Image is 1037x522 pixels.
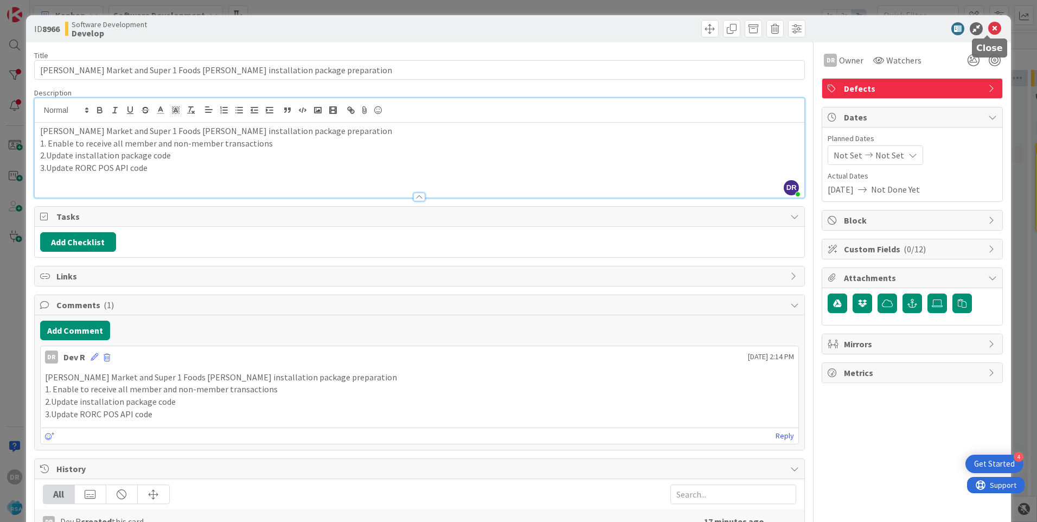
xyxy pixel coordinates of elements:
[40,149,799,162] p: 2.Update installation package code
[828,133,997,144] span: Planned Dates
[844,82,983,95] span: Defects
[56,298,785,311] span: Comments
[776,429,794,443] a: Reply
[104,300,114,310] span: ( 1 )
[45,371,794,384] p: [PERSON_NAME] Market and Super 1 Foods [PERSON_NAME] installation package preparation
[56,210,785,223] span: Tasks
[34,50,48,60] label: Title
[40,232,116,252] button: Add Checklist
[844,243,983,256] span: Custom Fields
[670,485,796,504] input: Search...
[40,321,110,340] button: Add Comment
[45,408,794,421] p: 3.Update RORC POS API code
[886,54,921,67] span: Watchers
[844,366,983,379] span: Metrics
[63,351,85,364] div: Dev R
[45,351,58,364] div: DR
[72,20,147,29] span: Software Development
[974,459,1015,469] div: Get Started
[904,244,926,254] span: ( 0/12 )
[828,183,854,196] span: [DATE]
[43,485,75,504] div: All
[748,351,794,362] span: [DATE] 2:14 PM
[34,88,72,98] span: Description
[784,180,799,195] span: DR
[965,455,1023,473] div: Open Get Started checklist, remaining modules: 4
[875,149,904,162] span: Not Set
[45,396,794,408] p: 2.Update installation package code
[56,270,785,283] span: Links
[56,462,785,475] span: History
[40,137,799,150] p: 1. Enable to receive all member and non-member transactions
[844,271,983,284] span: Attachments
[871,183,920,196] span: Not Done Yet
[844,214,983,227] span: Block
[45,383,794,396] p: 1. Enable to receive all member and non-member transactions
[844,338,983,351] span: Mirrors
[40,162,799,174] p: 3.Update RORC POS API code
[23,2,49,15] span: Support
[976,43,1003,53] h5: Close
[40,125,799,137] p: [PERSON_NAME] Market and Super 1 Foods [PERSON_NAME] installation package preparation
[34,22,60,35] span: ID
[34,60,805,80] input: type card name here...
[844,111,983,124] span: Dates
[834,149,862,162] span: Not Set
[42,23,60,34] b: 8966
[824,54,837,67] div: DR
[1014,452,1023,462] div: 4
[828,170,997,182] span: Actual Dates
[72,29,147,37] b: Develop
[839,54,863,67] span: Owner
